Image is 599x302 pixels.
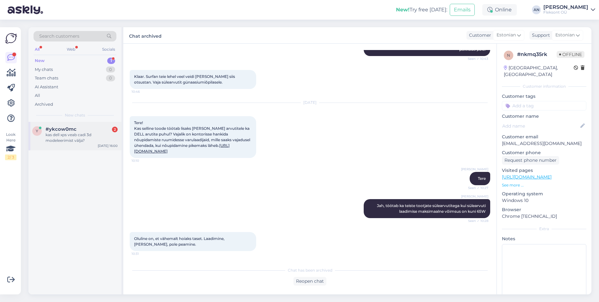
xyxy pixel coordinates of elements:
div: Reopen chat [293,277,326,286]
span: Tere! Kas selline toode töötab lisaks [PERSON_NAME] arvutitele ka DELL arutite puhul? Vajalik on ... [134,120,251,154]
div: Fleksont OÜ [543,10,588,15]
div: Team chats [35,75,58,81]
p: Browser [502,206,586,213]
span: Oluline on, et vähemalt hoiaks taset. Laadimine, [PERSON_NAME], pole peamine. [134,236,225,247]
span: Seen ✓ 10:43 [465,56,488,61]
span: Chat has been archived [288,267,332,273]
div: Look Here [5,132,16,160]
p: Customer name [502,113,586,120]
div: 1 [107,58,115,64]
p: Chrome [TECHNICAL_ID] [502,213,586,220]
span: Seen ✓ 10:27 [465,186,488,190]
div: [DATE] 16:00 [98,143,118,148]
div: AN [532,5,541,14]
div: 2 / 3 [5,154,16,160]
div: Customer [466,32,491,39]
div: AI Assistant [35,84,58,90]
span: 10:10 [132,158,155,163]
div: Socials [101,45,116,53]
span: Estonian [497,32,516,39]
span: New chats [65,112,85,118]
div: Extra [502,226,586,232]
p: Visited pages [502,167,586,174]
div: # nkmq35rk [517,51,557,58]
div: Customer information [502,84,586,89]
span: 10:31 [132,251,155,256]
span: Klaar. Surfan teie lehel veel veidi [PERSON_NAME] siis otsustan. Vaja sülearvutit günaasiumiõpila... [134,74,236,85]
div: All [34,45,41,53]
p: Customer email [502,134,586,140]
p: See more ... [502,182,586,188]
span: Search customers [39,33,79,40]
div: [PERSON_NAME] [543,5,588,10]
div: Support [529,32,550,39]
div: My chats [35,66,53,73]
img: Askly Logo [5,32,17,44]
div: New [35,58,45,64]
span: 10:46 [132,89,155,94]
input: Add name [502,123,579,129]
input: Add a tag [502,101,586,110]
p: Windows 10 [502,197,586,204]
div: Try free [DATE]: [396,6,447,14]
p: Notes [502,236,586,242]
a: [PERSON_NAME]Fleksont OÜ [543,5,595,15]
div: 0 [106,75,115,81]
div: All [35,92,40,99]
p: [EMAIL_ADDRESS][DOMAIN_NAME] [502,140,586,147]
span: [PERSON_NAME] [461,167,488,172]
span: Estonian [555,32,575,39]
div: kas dell xps veab cadi 3d modeleerimist välja? [46,132,118,143]
span: [PERSON_NAME] [461,194,488,199]
div: [DATE] [130,100,490,105]
div: Web [65,45,77,53]
div: Online [482,4,517,16]
div: 0 [106,66,115,73]
p: Customer phone [502,149,586,156]
span: Offline [557,51,584,58]
button: Emails [450,4,475,16]
span: n [507,53,510,58]
div: Archived [35,101,53,108]
span: Tere [478,176,486,181]
span: Seen ✓ 10:28 [465,218,488,223]
span: y [36,129,38,133]
div: [GEOGRAPHIC_DATA], [GEOGRAPHIC_DATA] [504,65,574,78]
p: Customer tags [502,93,586,100]
div: Request phone number [502,156,559,165]
label: Chat archived [129,31,162,40]
a: [URL][DOMAIN_NAME] [502,174,552,180]
span: #ykcow0mc [46,126,77,132]
p: Operating system [502,191,586,197]
span: Jah, töötab ka teiste tootjate sülearvutitega kui sülearvuti laadimise maksimaalne võimsus on kun... [377,203,487,214]
b: New! [396,7,410,13]
div: 2 [112,127,118,132]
